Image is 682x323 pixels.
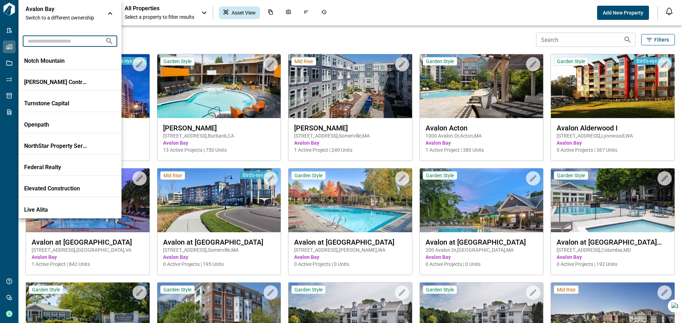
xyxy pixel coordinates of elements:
p: Elevated Construction [24,185,88,192]
p: Turnstone Capital [24,100,88,107]
button: Search organizations [102,34,117,48]
span: Switch to a different ownership [26,14,100,21]
p: [PERSON_NAME] Contracting [24,79,88,86]
p: Live Alita [24,206,88,213]
p: NorthStar Property Services [24,143,88,150]
p: Federal Realty [24,164,88,171]
p: Avalon Bay [26,6,90,13]
p: Notch Mountain [24,57,88,65]
p: Openpath [24,121,88,128]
